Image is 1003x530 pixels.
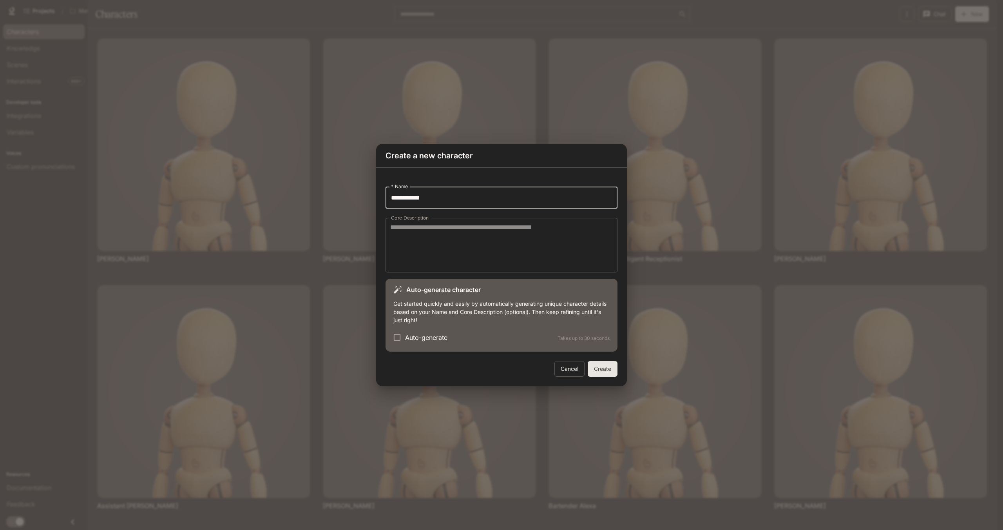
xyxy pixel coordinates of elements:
[405,333,447,342] span: Auto-generate
[376,144,627,167] h2: Create a new character
[558,335,610,341] span: Takes up to 30 seconds
[588,361,617,377] button: Create
[386,218,617,272] div: label
[554,361,585,377] button: Cancel
[391,183,408,190] label: * Name
[406,285,481,294] p: Auto-generate character
[391,214,429,221] label: Core Description
[393,299,610,324] p: Get started quickly and easily by automatically generating unique character details based on your...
